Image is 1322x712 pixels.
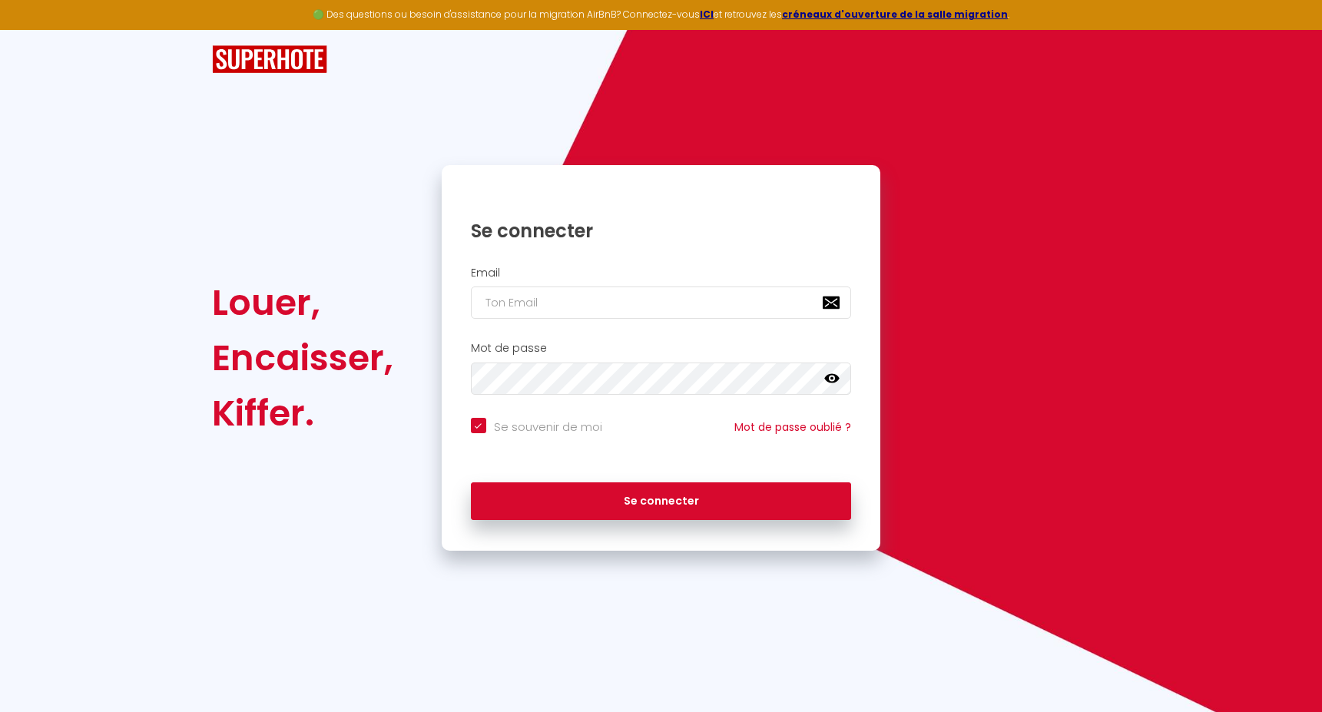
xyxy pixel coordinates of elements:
input: Ton Email [471,286,852,319]
h1: Se connecter [471,219,852,243]
a: créneaux d'ouverture de la salle migration [782,8,1008,21]
a: Mot de passe oublié ? [734,419,851,435]
div: Encaisser, [212,330,393,386]
img: SuperHote logo [212,45,327,74]
div: Kiffer. [212,386,393,441]
div: Louer, [212,275,393,330]
a: ICI [700,8,714,21]
h2: Email [471,267,852,280]
h2: Mot de passe [471,342,852,355]
button: Se connecter [471,482,852,521]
